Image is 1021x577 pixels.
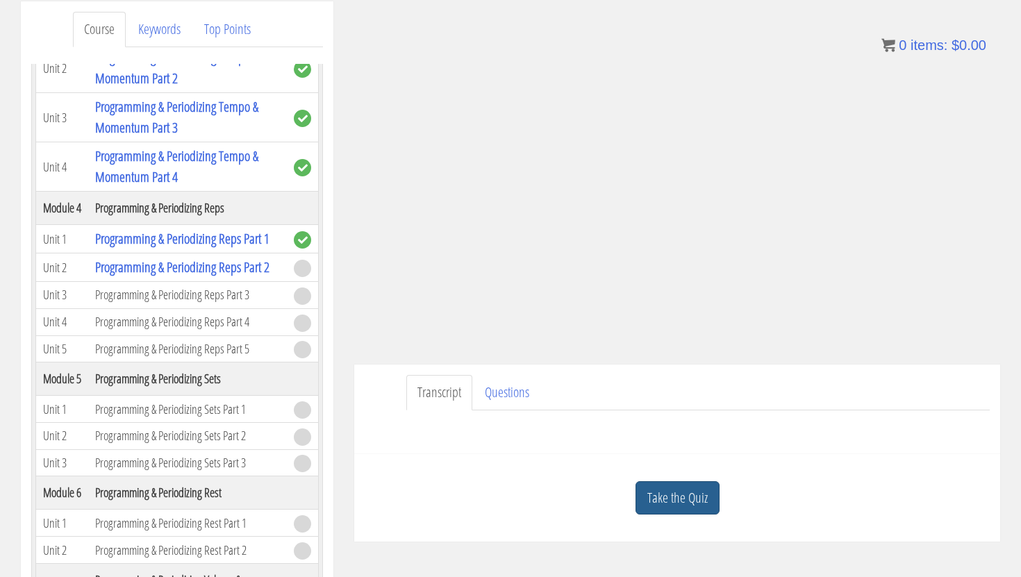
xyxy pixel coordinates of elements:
span: complete [294,231,311,249]
span: complete [294,110,311,127]
td: Unit 1 [36,396,89,423]
td: Unit 2 [36,423,89,450]
td: Unit 2 [36,537,89,564]
span: complete [294,159,311,176]
td: Programming & Periodizing Reps Part 3 [88,282,287,309]
th: Programming & Periodizing Rest [88,476,287,510]
a: 0 items: $0.00 [881,37,986,53]
td: Unit 3 [36,282,89,309]
img: icon11.png [881,38,895,52]
span: $ [952,37,959,53]
span: complete [294,60,311,78]
a: Keywords [127,12,192,47]
td: Unit 3 [36,449,89,476]
span: 0 [899,37,906,53]
td: Unit 2 [36,44,89,93]
td: Programming & Periodizing Rest Part 1 [88,510,287,537]
a: Programming & Periodizing Tempo & Momentum Part 4 [95,147,258,186]
a: Programming & Periodizing Tempo & Momentum Part 3 [95,97,258,137]
a: Questions [474,375,540,410]
th: Module 4 [36,192,89,225]
th: Module 5 [36,362,89,396]
td: Programming & Periodizing Sets Part 1 [88,396,287,423]
td: Unit 3 [36,93,89,142]
td: Unit 1 [36,510,89,537]
td: Programming & Periodizing Sets Part 2 [88,423,287,450]
a: Programming & Periodizing Reps Part 1 [95,229,269,248]
span: items: [911,37,947,53]
td: Programming & Periodizing Reps Part 4 [88,308,287,335]
a: Take the Quiz [636,481,720,515]
bdi: 0.00 [952,37,986,53]
a: Top Points [193,12,262,47]
th: Programming & Periodizing Sets [88,362,287,396]
td: Unit 4 [36,142,89,192]
a: Transcript [406,375,472,410]
td: Unit 2 [36,253,89,282]
td: Programming & Periodizing Sets Part 3 [88,449,287,476]
td: Unit 1 [36,225,89,253]
td: Unit 5 [36,335,89,362]
a: Programming & Periodizing Reps Part 2 [95,258,269,276]
th: Module 6 [36,476,89,510]
td: Programming & Periodizing Reps Part 5 [88,335,287,362]
td: Unit 4 [36,308,89,335]
th: Programming & Periodizing Reps [88,192,287,225]
td: Programming & Periodizing Rest Part 2 [88,537,287,564]
a: Course [73,12,126,47]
